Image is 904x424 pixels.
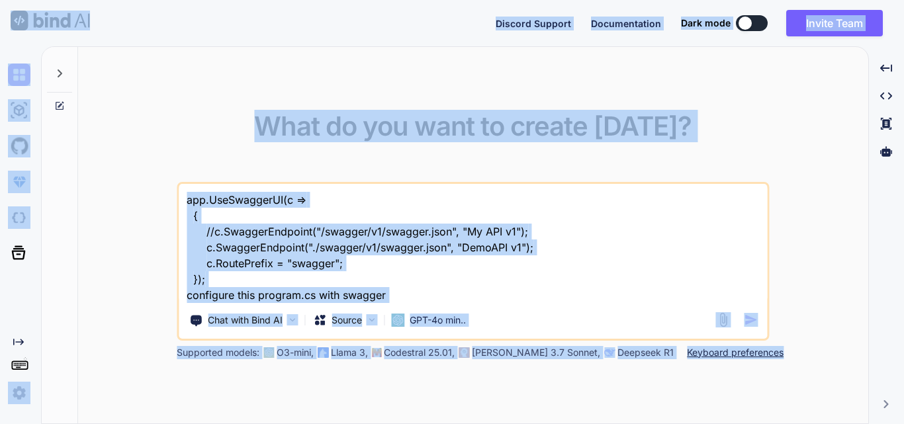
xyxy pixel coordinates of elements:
[496,17,571,30] button: Discord Support
[681,17,731,30] span: Dark mode
[331,346,368,359] p: Llama 3,
[617,346,674,359] p: Deepseek R1
[8,171,30,193] img: premium
[459,347,469,358] img: claude
[715,312,731,327] img: attachment
[277,346,314,359] p: O3-mini,
[8,64,30,86] img: chat
[591,18,661,29] span: Documentation
[8,206,30,229] img: darkCloudIdeIcon
[391,314,404,327] img: GPT-4o mini
[472,346,600,359] p: [PERSON_NAME] 3.7 Sonnet,
[208,314,283,327] p: Chat with Bind AI
[177,346,259,359] p: Supported models:
[8,382,30,404] img: settings
[366,314,377,325] img: Pick Models
[8,99,30,122] img: ai-studio
[8,135,30,157] img: githubLight
[604,347,615,358] img: claude
[786,10,883,36] button: Invite Team
[179,184,767,303] textarea: app.UseSwaggerUI(c => { //c.SwaggerEndpoint("/swagger/v1/swagger.json", "My API v1"); c.SwaggerEn...
[744,313,758,327] img: icon
[287,314,298,325] img: Pick Tools
[372,348,381,357] img: Mistral-AI
[384,346,455,359] p: Codestral 25.01,
[591,17,661,30] button: Documentation
[687,346,784,359] p: Keyboard preferences
[496,18,571,29] span: Discord Support
[263,347,274,358] img: GPT-4
[254,110,692,142] span: What do you want to create [DATE]?
[332,314,362,327] p: Source
[318,347,328,358] img: Llama2
[11,11,90,30] img: Bind AI
[410,314,466,327] p: GPT-4o min..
